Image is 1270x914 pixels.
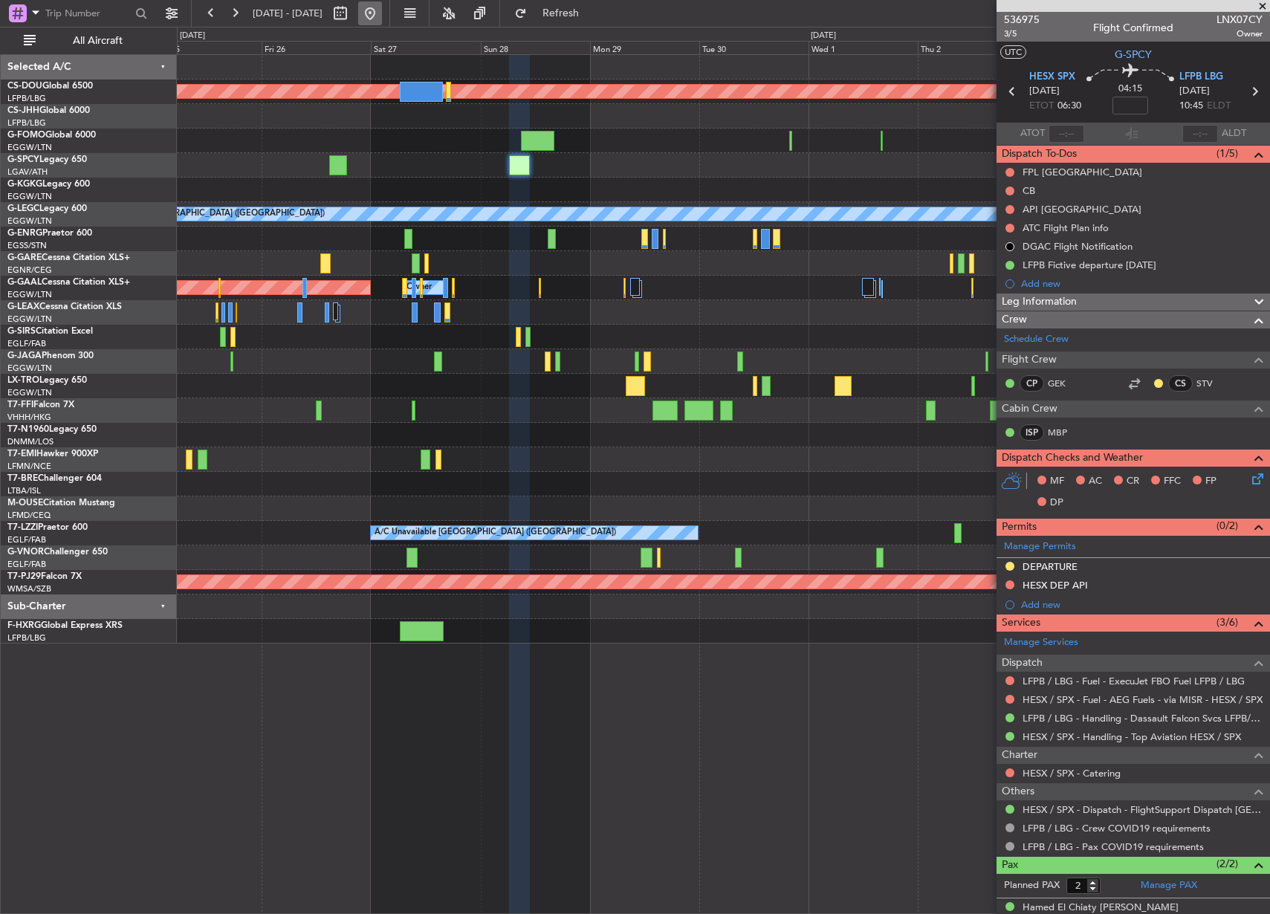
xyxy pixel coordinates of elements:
span: 04:15 [1118,82,1142,97]
span: ELDT [1207,99,1231,114]
a: EGLF/FAB [7,338,46,349]
div: FPL [GEOGRAPHIC_DATA] [1023,166,1142,178]
div: Flight Confirmed [1093,20,1173,36]
div: API [GEOGRAPHIC_DATA] [1023,203,1141,215]
div: Sat 27 [371,41,480,54]
span: LFPB LBG [1179,70,1223,85]
div: DEPARTURE [1023,560,1078,573]
a: G-ENRGPraetor 600 [7,229,92,238]
button: UTC [1000,45,1026,59]
span: 536975 [1004,12,1040,27]
a: HESX / SPX - Catering [1023,767,1121,780]
a: Manage PAX [1141,878,1197,893]
a: T7-BREChallenger 604 [7,474,102,483]
span: Permits [1002,519,1037,536]
div: Owner [406,276,432,299]
a: MBP [1048,426,1081,439]
div: Fri 26 [262,41,371,54]
span: (3/6) [1216,615,1238,630]
span: Dispatch [1002,655,1043,672]
a: VHHH/HKG [7,412,51,423]
div: Add new [1021,277,1263,290]
a: Manage Services [1004,635,1078,650]
a: T7-N1960Legacy 650 [7,425,97,434]
a: EGGW/LTN [7,191,52,202]
div: CB [1023,184,1035,197]
div: LFPB Fictive departure [DATE] [1023,259,1156,271]
span: T7-BRE [7,474,38,483]
a: EGGW/LTN [7,142,52,153]
span: (0/2) [1216,518,1238,534]
div: HESX DEP API [1023,579,1088,591]
button: All Aircraft [16,29,161,53]
a: LFPB/LBG [7,93,46,104]
span: G-SPCY [7,155,39,164]
div: Mon 29 [590,41,699,54]
span: G-VNOR [7,548,44,557]
span: Leg Information [1002,294,1077,311]
span: G-LEGC [7,204,39,213]
a: EGSS/STN [7,240,47,251]
a: G-VNORChallenger 650 [7,548,108,557]
span: Owner [1216,27,1263,40]
div: Sun 28 [481,41,590,54]
a: LFMD/CEQ [7,510,51,521]
a: G-GARECessna Citation XLS+ [7,253,130,262]
div: A/C Unavailable [GEOGRAPHIC_DATA] ([GEOGRAPHIC_DATA]) [375,522,616,544]
input: --:-- [1049,125,1084,143]
span: FFC [1164,474,1181,489]
a: T7-PJ29Falcon 7X [7,572,82,581]
a: EGNR/CEG [7,265,52,276]
a: LFPB / LBG - Fuel - ExecuJet FBO Fuel LFPB / LBG [1023,675,1245,687]
a: LTBA/ISL [7,485,41,496]
span: Flight Crew [1002,351,1057,369]
a: STV [1196,377,1230,390]
a: DNMM/LOS [7,436,54,447]
span: G-SIRS [7,327,36,336]
span: [DATE] [1029,84,1060,99]
span: Crew [1002,311,1027,328]
span: G-GARE [7,253,42,262]
span: 06:30 [1057,99,1081,114]
span: F-HXRG [7,621,41,630]
div: Wed 1 [809,41,918,54]
span: (2/2) [1216,856,1238,872]
span: LX-TRO [7,376,39,385]
a: Schedule Crew [1004,332,1069,347]
span: LNX07CY [1216,12,1263,27]
a: LFPB/LBG [7,632,46,644]
span: ETOT [1029,99,1054,114]
div: Thu 2 [918,41,1027,54]
span: T7-FFI [7,401,33,409]
a: CS-JHHGlobal 6000 [7,106,90,115]
span: [DATE] [1179,84,1210,99]
a: HESX / SPX - Dispatch - FlightSupport Dispatch [GEOGRAPHIC_DATA] [1023,803,1263,816]
div: CP [1020,375,1044,392]
a: T7-FFIFalcon 7X [7,401,74,409]
span: AC [1089,474,1102,489]
div: A/C Unavailable [GEOGRAPHIC_DATA] ([GEOGRAPHIC_DATA]) [83,203,325,225]
a: HESX / SPX - Handling - Top Aviation HESX / SPX [1023,730,1241,743]
a: EGGW/LTN [7,215,52,227]
span: Others [1002,783,1034,800]
span: All Aircraft [39,36,157,46]
input: Trip Number [45,2,131,25]
span: G-SPCY [1115,47,1152,62]
div: Tue 30 [699,41,809,54]
a: T7-LZZIPraetor 600 [7,523,88,532]
a: M-OUSECitation Mustang [7,499,115,508]
a: F-HXRGGlobal Express XRS [7,621,123,630]
span: Refresh [530,8,592,19]
a: EGGW/LTN [7,387,52,398]
div: [DATE] [811,30,836,42]
span: G-ENRG [7,229,42,238]
span: T7-LZZI [7,523,38,532]
div: DGAC Flight Notification [1023,240,1133,253]
a: Manage Permits [1004,539,1076,554]
span: M-OUSE [7,499,43,508]
a: EGLF/FAB [7,559,46,570]
span: 3/5 [1004,27,1040,40]
a: HESX / SPX - Fuel - AEG Fuels - via MISR - HESX / SPX [1023,693,1263,706]
span: MF [1050,474,1064,489]
div: Add new [1021,598,1263,611]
